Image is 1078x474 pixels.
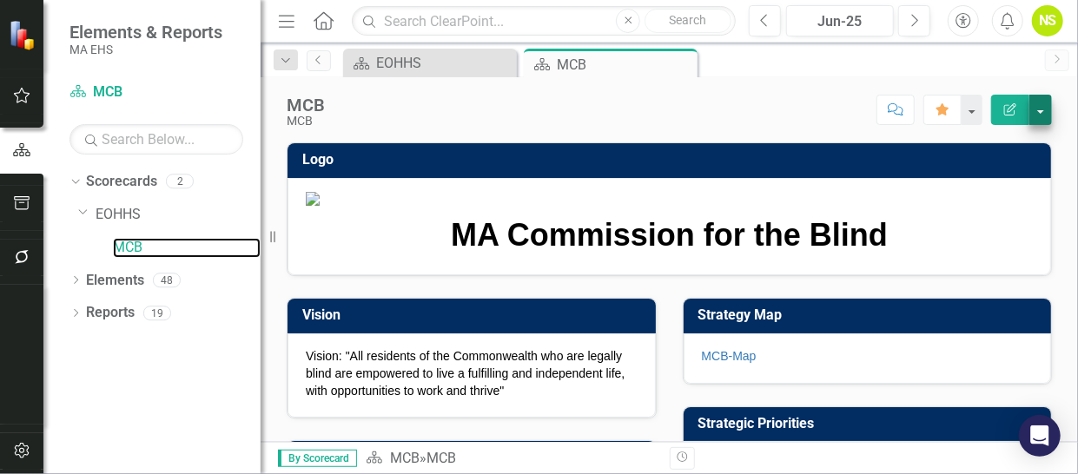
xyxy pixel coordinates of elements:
[670,13,707,27] span: Search
[153,273,181,287] div: 48
[166,174,194,189] div: 2
[786,5,894,36] button: Jun-25
[9,20,39,50] img: ClearPoint Strategy
[302,307,647,323] h3: Vision
[86,271,144,291] a: Elements
[390,450,420,466] a: MCB
[1019,415,1061,457] div: Open Intercom Messenger
[287,95,325,115] div: MCB
[347,52,513,74] a: EOHHS
[69,43,222,56] small: MA EHS
[287,115,325,128] div: MCB
[113,238,261,258] a: MCB
[96,205,261,225] a: EOHHS
[69,22,222,43] span: Elements & Reports
[557,54,693,76] div: MCB
[366,449,657,469] div: »
[86,303,135,323] a: Reports
[427,450,456,466] div: MCB
[698,416,1043,431] h3: Strategic Priorities
[792,11,888,32] div: Jun-25
[69,82,243,102] a: MCB
[1032,5,1063,36] button: NS
[645,9,731,33] button: Search
[352,6,736,36] input: Search ClearPoint...
[302,152,1042,168] h3: Logo
[698,307,1043,323] h3: Strategy Map
[306,192,1033,206] img: Document.png
[702,349,757,363] a: MCB-Map
[278,450,357,467] span: By Scorecard
[376,52,513,74] div: EOHHS
[306,347,638,399] p: Vision: "All residents of the Commonwealth who are legally blind are empowered to live a fulfilli...
[69,124,243,155] input: Search Below...
[143,306,171,320] div: 19
[451,217,888,253] strong: MA Commission for the Blind
[86,172,157,192] a: Scorecards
